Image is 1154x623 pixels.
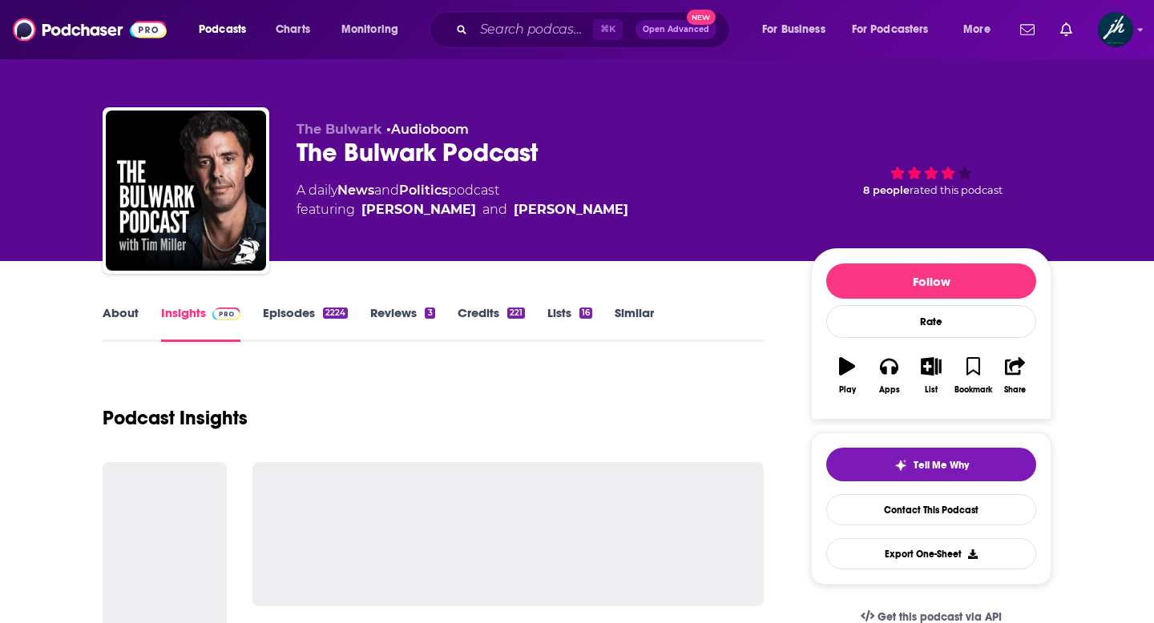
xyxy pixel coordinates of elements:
div: 16 [579,307,592,319]
div: A daily podcast [297,181,628,219]
span: For Podcasters [852,18,929,41]
span: rated this podcast [910,184,1003,196]
button: List [910,347,952,404]
a: Show notifications dropdown [1054,16,1079,43]
span: and [374,183,399,198]
a: About [103,305,139,342]
span: New [687,10,716,25]
span: featuring [297,200,628,219]
span: Podcasts [199,18,246,41]
img: tell me why sparkle [894,459,907,472]
a: Credits221 [458,305,525,342]
img: Podchaser Pro [212,307,240,320]
div: 221 [507,307,525,319]
a: Show notifications dropdown [1014,16,1041,43]
span: Logged in as JHPublicRelations [1098,12,1133,47]
div: 3 [425,307,434,319]
a: Charts [265,17,320,42]
span: The Bulwark [297,122,382,137]
button: tell me why sparkleTell Me Why [826,448,1036,481]
div: Play [839,385,856,395]
button: open menu [751,17,845,42]
button: Open AdvancedNew [636,20,716,39]
button: open menu [952,17,1011,42]
input: Search podcasts, credits, & more... [474,17,593,42]
div: Rate [826,305,1036,338]
div: Search podcasts, credits, & more... [445,11,745,48]
span: and [482,200,507,219]
div: Apps [879,385,900,395]
span: More [963,18,991,41]
h1: Podcast Insights [103,406,248,430]
span: 8 people [863,184,910,196]
a: News [337,183,374,198]
a: Reviews3 [370,305,434,342]
img: Podchaser - Follow, Share and Rate Podcasts [13,14,167,45]
button: Apps [868,347,910,404]
div: List [925,385,938,395]
div: Bookmark [954,385,992,395]
div: 2224 [323,307,348,319]
a: InsightsPodchaser Pro [161,305,240,342]
span: For Business [762,18,825,41]
a: Contact This Podcast [826,494,1036,525]
button: Bookmark [952,347,994,404]
div: 8 peoplerated this podcast [811,122,1051,221]
button: Show profile menu [1098,12,1133,47]
span: Monitoring [341,18,398,41]
a: Tim Miller [514,200,628,219]
img: The Bulwark Podcast [106,111,266,271]
button: open menu [841,17,952,42]
span: ⌘ K [593,19,623,40]
a: Audioboom [391,122,469,137]
button: Follow [826,263,1036,299]
a: Politics [399,183,448,198]
button: Play [826,347,868,404]
button: open menu [330,17,419,42]
a: Episodes2224 [263,305,348,342]
span: Charts [276,18,310,41]
span: Tell Me Why [914,459,969,472]
div: Share [1004,385,1026,395]
span: • [386,122,469,137]
img: User Profile [1098,12,1133,47]
button: Share [995,347,1036,404]
a: Charlie Sykes [361,200,476,219]
a: Lists16 [547,305,592,342]
span: Open Advanced [643,26,709,34]
button: Export One-Sheet [826,538,1036,569]
button: open menu [188,17,267,42]
a: Similar [615,305,654,342]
